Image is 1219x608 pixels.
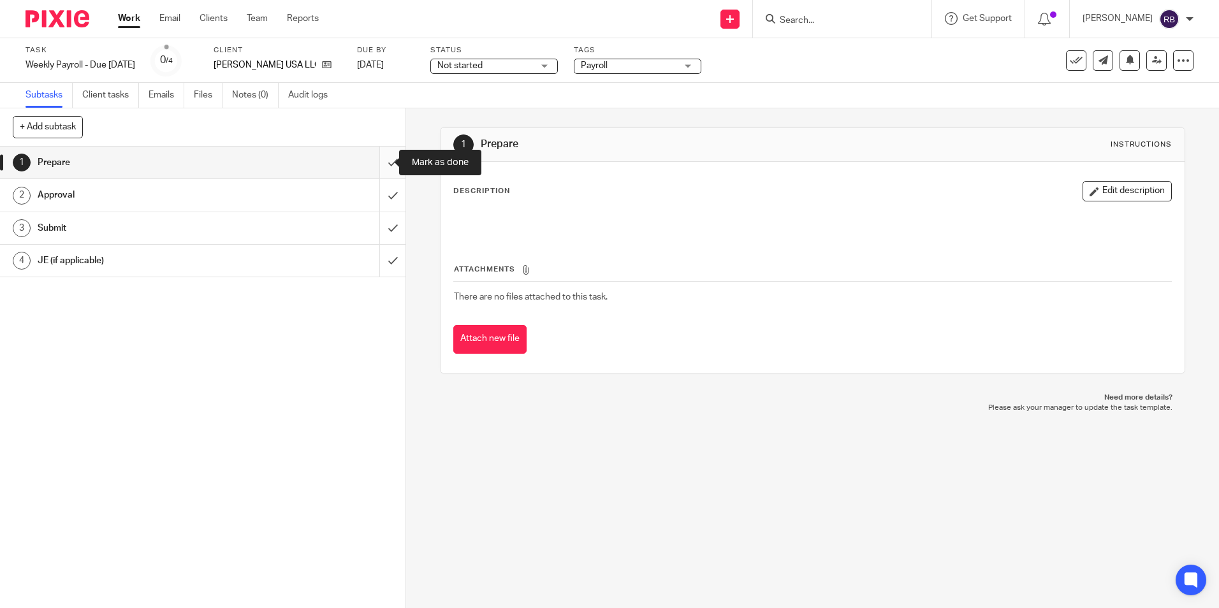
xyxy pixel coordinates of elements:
[13,116,83,138] button: + Add subtask
[214,59,316,71] p: [PERSON_NAME] USA LLC
[453,403,1172,413] p: Please ask your manager to update the task template.
[38,251,257,270] h1: JE (if applicable)
[38,219,257,238] h1: Submit
[1083,181,1172,201] button: Edit description
[581,61,608,70] span: Payroll
[778,15,893,27] input: Search
[1083,12,1153,25] p: [PERSON_NAME]
[159,12,180,25] a: Email
[13,252,31,270] div: 4
[160,53,173,68] div: 0
[357,61,384,69] span: [DATE]
[963,14,1012,23] span: Get Support
[26,59,135,71] div: Weekly Payroll - Due [DATE]
[13,219,31,237] div: 3
[26,45,135,55] label: Task
[454,266,515,273] span: Attachments
[13,154,31,171] div: 1
[38,185,257,205] h1: Approval
[454,293,608,301] span: There are no files attached to this task.
[118,12,140,25] a: Work
[287,12,319,25] a: Reports
[194,83,223,108] a: Files
[430,45,558,55] label: Status
[357,45,414,55] label: Due by
[453,186,510,196] p: Description
[166,57,173,64] small: /4
[1111,140,1172,150] div: Instructions
[26,83,73,108] a: Subtasks
[453,393,1172,403] p: Need more details?
[82,83,139,108] a: Client tasks
[1159,9,1179,29] img: svg%3E
[574,45,701,55] label: Tags
[38,153,257,172] h1: Prepare
[149,83,184,108] a: Emails
[288,83,337,108] a: Audit logs
[453,134,474,155] div: 1
[200,12,228,25] a: Clients
[26,59,135,71] div: Weekly Payroll - Due Wednesday
[214,45,341,55] label: Client
[13,187,31,205] div: 2
[232,83,279,108] a: Notes (0)
[481,138,840,151] h1: Prepare
[26,10,89,27] img: Pixie
[453,325,527,354] button: Attach new file
[437,61,483,70] span: Not started
[247,12,268,25] a: Team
